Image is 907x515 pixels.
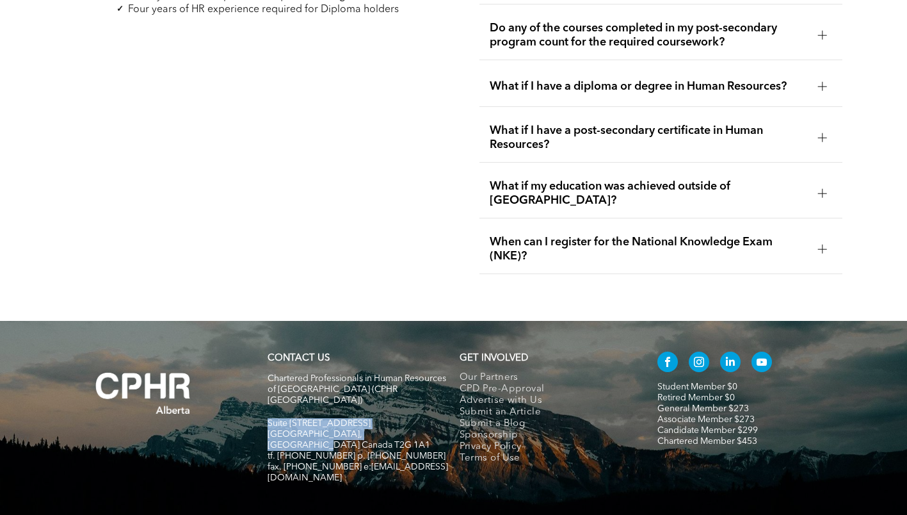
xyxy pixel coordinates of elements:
a: Associate Member $273 [657,415,755,424]
span: What if my education was achieved outside of [GEOGRAPHIC_DATA]? [490,179,808,208]
span: Four years of HR experience required for Diploma holders [128,4,399,15]
img: A white background with a few lines on it [70,347,217,440]
span: Do any of the courses completed in my post-secondary program count for the required coursework? [490,21,808,49]
span: GET INVOLVED [460,354,528,363]
span: Suite [STREET_ADDRESS] [268,419,371,428]
span: When can I register for the National Knowledge Exam (NKE)? [490,235,808,263]
span: What if I have a diploma or degree in Human Resources? [490,79,808,94]
a: Submit an Article [460,407,630,418]
a: CPD Pre-Approval [460,384,630,395]
span: What if I have a post-secondary certificate in Human Resources? [490,124,808,152]
a: Our Partners [460,372,630,384]
a: Candidate Member $299 [657,426,758,435]
span: Chartered Professionals in Human Resources of [GEOGRAPHIC_DATA] (CPHR [GEOGRAPHIC_DATA]) [268,374,446,405]
a: facebook [657,352,678,375]
a: Privacy Policy [460,441,630,453]
a: Student Member $0 [657,382,737,391]
a: linkedin [720,352,741,375]
a: Terms of Use [460,453,630,464]
a: CONTACT US [268,354,330,363]
a: youtube [751,352,772,375]
a: instagram [689,352,709,375]
a: Sponsorship [460,430,630,441]
a: General Member $273 [657,404,749,413]
a: Retired Member $0 [657,393,735,402]
span: [GEOGRAPHIC_DATA], [GEOGRAPHIC_DATA] Canada T2G 1A1 [268,430,430,450]
a: Advertise with Us [460,395,630,407]
span: tf. [PHONE_NUMBER] p. [PHONE_NUMBER] [268,452,445,461]
a: Chartered Member $453 [657,437,757,446]
a: Submit a Blog [460,418,630,430]
span: fax. [PHONE_NUMBER] e:[EMAIL_ADDRESS][DOMAIN_NAME] [268,462,448,482]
